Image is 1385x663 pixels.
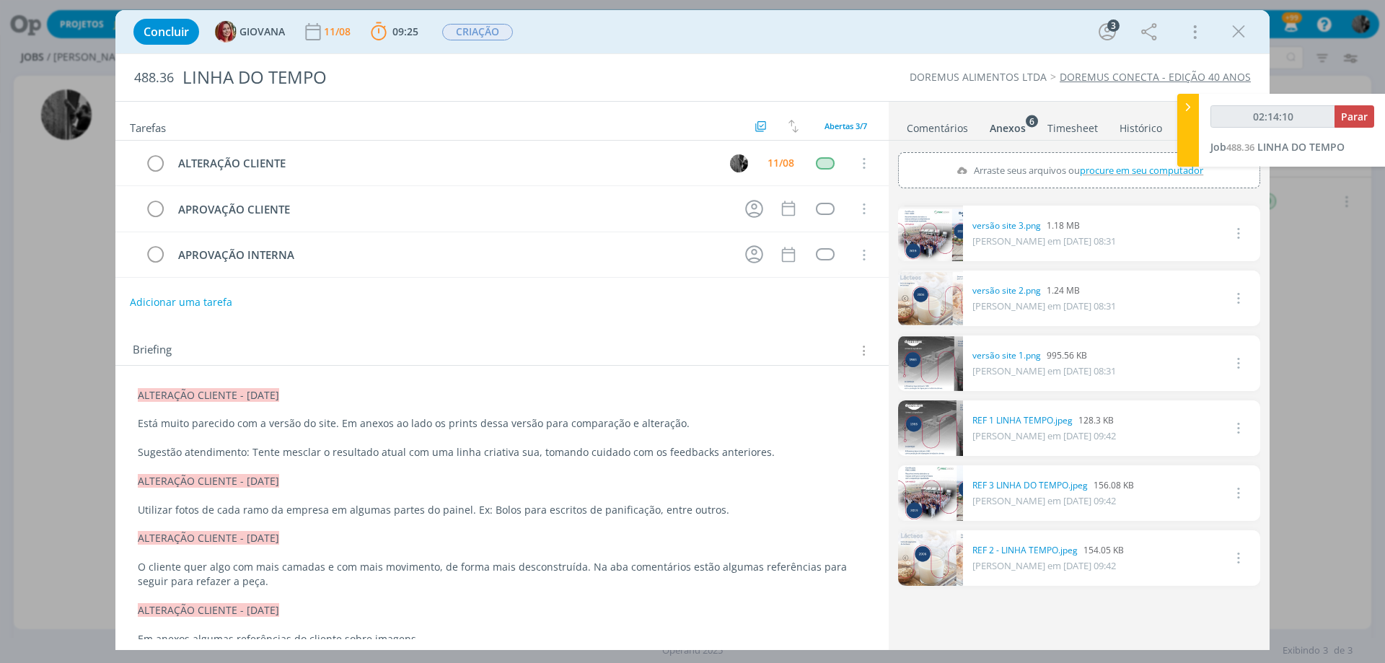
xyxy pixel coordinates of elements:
button: 09:25 [367,20,422,43]
img: arrow-down-up.svg [788,120,799,133]
button: Concluir [133,19,199,45]
button: Adicionar uma tarefa [129,289,233,315]
p: Utilizar fotos de cada ramo da empresa em algumas partes do painel. Ex: Bolos para escritos de pa... [138,503,866,517]
a: REF 1 LINHA TEMPO.jpeg [972,414,1073,427]
p: Está muito parecido com a versão do site. Em anexos ao lado os prints dessa versão para comparaçã... [138,416,866,431]
div: 1.24 MB [972,284,1116,297]
div: APROVAÇÃO CLIENTE [172,201,731,219]
span: 09:25 [392,25,418,38]
div: ALTERAÇÃO CLIENTE [172,154,716,172]
span: Parar [1341,110,1368,123]
span: Tarefas [130,118,166,135]
a: Comentários [906,115,969,136]
a: REF 3 LINHA DO TEMPO.jpeg [972,479,1088,492]
span: [PERSON_NAME] em [DATE] 08:31 [972,364,1116,377]
div: 1.18 MB [972,219,1116,232]
p: O cliente quer algo com mais camadas e com mais movimento, de forma mais desconstruída. Na aba co... [138,560,866,589]
button: 3 [1096,20,1119,43]
span: [PERSON_NAME] em [DATE] 08:31 [972,299,1116,312]
span: [PERSON_NAME] em [DATE] 09:42 [972,559,1116,572]
div: 11/08 [324,27,353,37]
button: Parar [1335,105,1374,128]
a: versão site 1.png [972,349,1041,362]
a: DOREMUS CONECTA - EDIÇÃO 40 ANOS [1060,70,1251,84]
span: 488.36 [1226,141,1254,154]
span: 488.36 [134,70,174,86]
div: 3 [1107,19,1120,32]
img: P [730,154,748,172]
p: Sugestão atendimento: Tente mesclar o resultado atual com uma linha criativa sua, tomando cuidado... [138,445,866,460]
div: LINHA DO TEMPO [177,60,780,95]
span: GIOVANA [239,27,285,37]
div: Anexos [990,121,1026,136]
a: Job488.36LINHA DO TEMPO [1210,140,1345,154]
span: Concluir [144,26,189,38]
a: Histórico [1119,115,1163,136]
img: G [215,21,237,43]
span: ALTERAÇÃO CLIENTE - [DATE] [138,603,279,617]
span: Briefing [133,341,172,360]
button: P [728,152,749,174]
a: versão site 3.png [972,219,1041,232]
sup: 6 [1026,115,1038,127]
span: procure em seu computador [1080,164,1203,177]
a: versão site 2.png [972,284,1041,297]
span: [PERSON_NAME] em [DATE] 09:42 [972,429,1116,442]
div: 128.3 KB [972,414,1116,427]
a: Timesheet [1047,115,1099,136]
span: [PERSON_NAME] em [DATE] 08:31 [972,234,1116,247]
span: ALTERAÇÃO CLIENTE - [DATE] [138,474,279,488]
label: Arraste seus arquivos ou [950,161,1208,180]
button: CRIAÇÃO [441,23,514,41]
p: Em anexos algumas referências do cliente sobre imagens. [138,632,866,646]
a: DOREMUS ALIMENTOS LTDA [910,70,1047,84]
div: APROVAÇÃO INTERNA [172,246,731,264]
span: CRIAÇÃO [442,24,513,40]
span: Abertas 3/7 [825,120,867,131]
button: GGIOVANA [215,21,285,43]
span: LINHA DO TEMPO [1257,140,1345,154]
span: [PERSON_NAME] em [DATE] 09:42 [972,494,1116,507]
div: 11/08 [768,158,794,168]
span: ALTERAÇÃO CLIENTE - [DATE] [138,388,279,402]
a: REF 2 - LINHA TEMPO.jpeg [972,544,1078,557]
div: 995.56 KB [972,349,1116,362]
div: dialog [115,10,1270,650]
div: 156.08 KB [972,479,1134,492]
span: ALTERAÇÃO CLIENTE - [DATE] [138,531,279,545]
div: 154.05 KB [972,544,1124,557]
